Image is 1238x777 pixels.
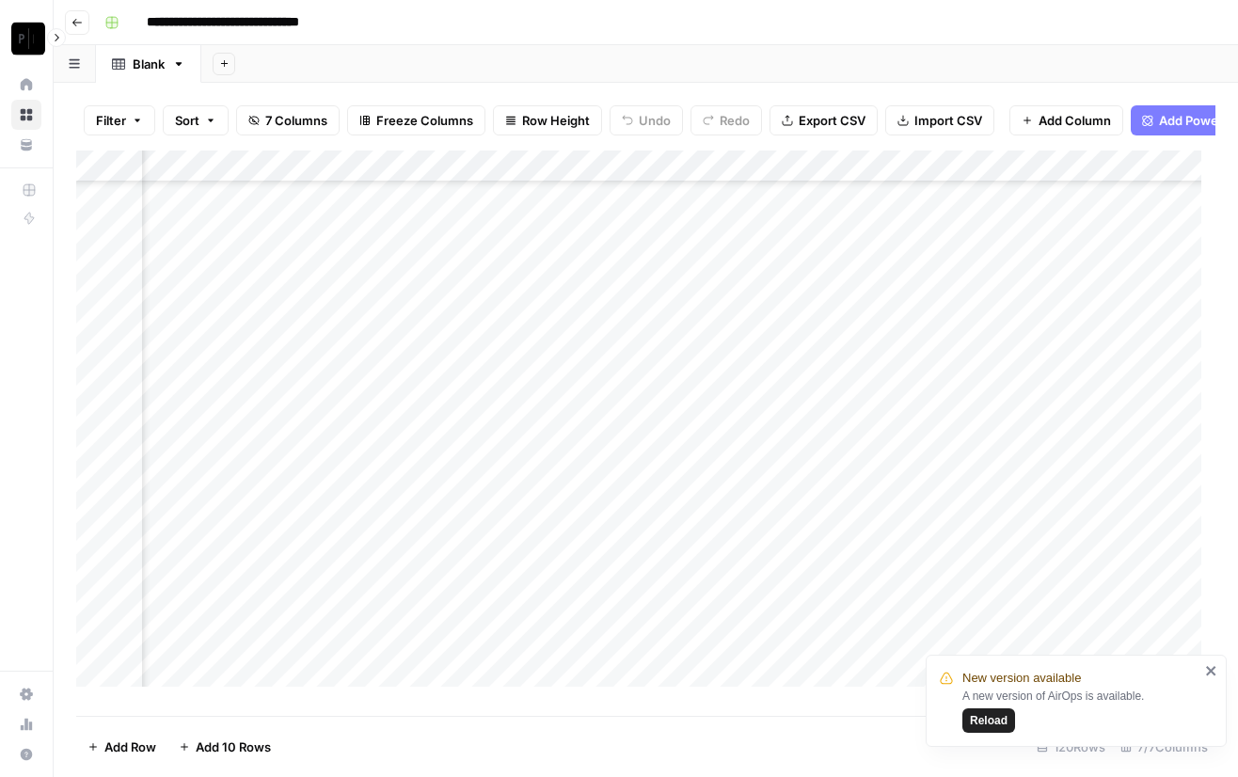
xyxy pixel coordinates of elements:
button: close [1205,663,1218,678]
a: Usage [11,709,41,739]
button: Row Height [493,105,602,135]
button: 7 Columns [236,105,340,135]
span: Freeze Columns [376,111,473,130]
span: Undo [639,111,671,130]
button: Sort [163,105,229,135]
span: Redo [720,111,750,130]
button: Workspace: Paragon Intel - Copyediting [11,15,41,62]
a: Settings [11,679,41,709]
span: Import CSV [914,111,982,130]
button: Freeze Columns [347,105,485,135]
button: Help + Support [11,739,41,769]
button: Add Column [1009,105,1123,135]
button: Export CSV [770,105,878,135]
div: Blank [133,55,165,73]
button: Undo [610,105,683,135]
a: Blank [96,45,201,83]
div: 7/7 Columns [1113,732,1215,762]
span: Export CSV [799,111,865,130]
button: Reload [962,708,1015,733]
button: Filter [84,105,155,135]
span: Add Row [104,737,156,756]
button: Redo [690,105,762,135]
a: Browse [11,100,41,130]
button: Import CSV [885,105,994,135]
button: Add Row [76,732,167,762]
a: Your Data [11,130,41,160]
span: New version available [962,669,1081,688]
a: Home [11,70,41,100]
span: Add Column [1039,111,1111,130]
span: 7 Columns [265,111,327,130]
span: Filter [96,111,126,130]
img: Paragon Intel - Copyediting Logo [11,22,45,55]
span: Reload [970,712,1008,729]
div: 120 Rows [1029,732,1113,762]
span: Sort [175,111,199,130]
div: A new version of AirOps is available. [962,688,1199,733]
button: Add 10 Rows [167,732,282,762]
span: Add 10 Rows [196,737,271,756]
span: Row Height [522,111,590,130]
